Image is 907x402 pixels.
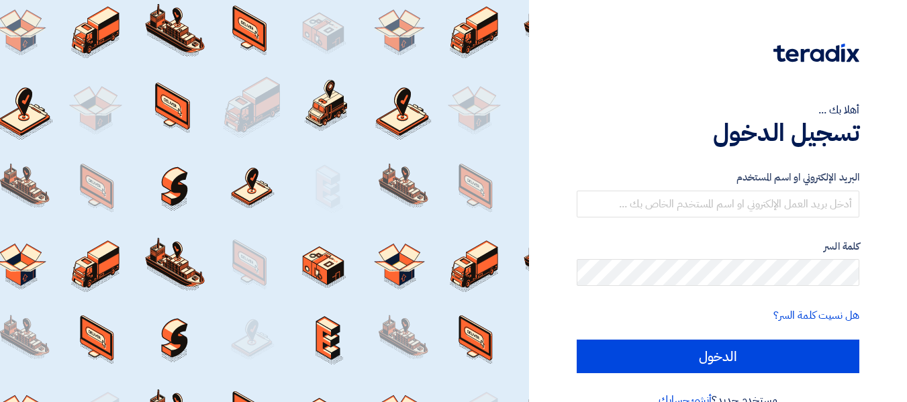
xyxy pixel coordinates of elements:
input: أدخل بريد العمل الإلكتروني او اسم المستخدم الخاص بك ... [577,191,859,217]
input: الدخول [577,340,859,373]
label: كلمة السر [577,239,859,254]
a: هل نسيت كلمة السر؟ [773,307,859,323]
h1: تسجيل الدخول [577,118,859,148]
img: Teradix logo [773,44,859,62]
label: البريد الإلكتروني او اسم المستخدم [577,170,859,185]
div: أهلا بك ... [577,102,859,118]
